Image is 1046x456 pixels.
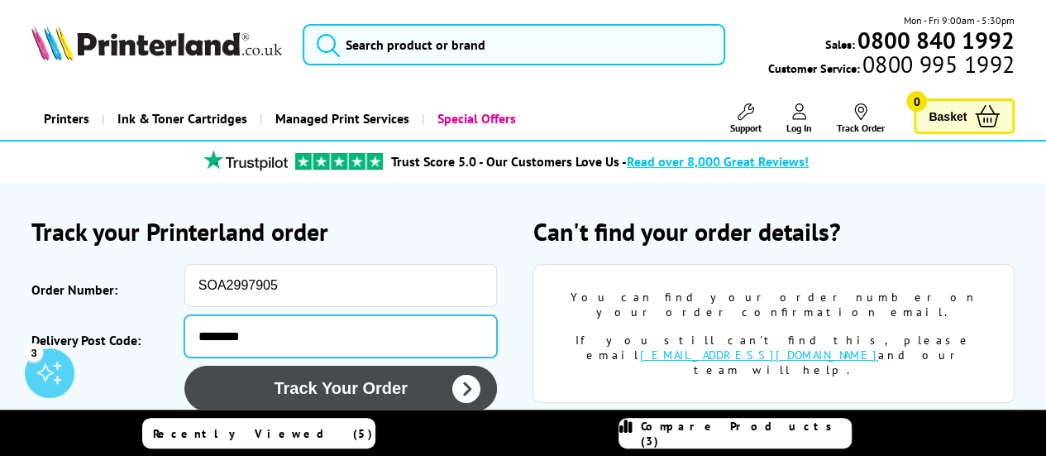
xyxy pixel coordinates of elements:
a: Log In [786,103,812,134]
input: Search product or brand [303,24,725,65]
a: Trust Score 5.0 - Our Customers Love Us -Read over 8,000 Great Reviews! [391,153,809,170]
label: Delivery Post Code: [31,324,176,358]
span: Customer Service: [768,56,1015,76]
a: 0800 840 1992 [855,32,1015,48]
span: Compare Products (3) [641,419,851,449]
a: Ink & Toner Cartridges [102,98,260,140]
span: 0800 995 1992 [860,56,1015,72]
a: Managed Print Services [260,98,422,140]
a: Printers [31,98,102,140]
a: [EMAIL_ADDRESS][DOMAIN_NAME] [640,348,878,362]
span: Read over 8,000 Great Reviews! [627,153,809,170]
span: Ink & Toner Cartridges [117,98,247,140]
span: Sales: [825,36,855,52]
span: Support [730,122,762,134]
span: Recently Viewed (5) [153,426,373,441]
div: If you still can't find this, please email and our team will help. [558,333,989,377]
a: Printerland Logo [31,25,282,64]
h2: Can't find your order details? [533,215,1015,247]
a: Special Offers [422,98,528,140]
a: Track Order [837,103,885,134]
span: Mon - Fri 9:00am - 5:30pm [904,12,1015,28]
button: Track Your Order [184,366,498,411]
a: Support [730,103,762,134]
img: trustpilot rating [196,150,295,170]
h2: Track your Printerland order [31,215,513,247]
img: Printerland Logo [31,25,282,60]
a: Compare Products (3) [619,418,852,449]
a: Basket 0 [914,98,1015,134]
label: Order Number: [31,272,176,307]
div: You can find your order number on your order confirmation email. [558,290,989,319]
input: eg: SOA123456 or SO123456 [184,264,498,307]
span: Basket [929,105,967,127]
img: trustpilot rating [295,153,383,170]
div: 3 [25,343,43,361]
b: 0800 840 1992 [857,25,1015,55]
span: 0 [906,91,927,112]
span: Log In [786,122,812,134]
a: Recently Viewed (5) [142,418,375,449]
